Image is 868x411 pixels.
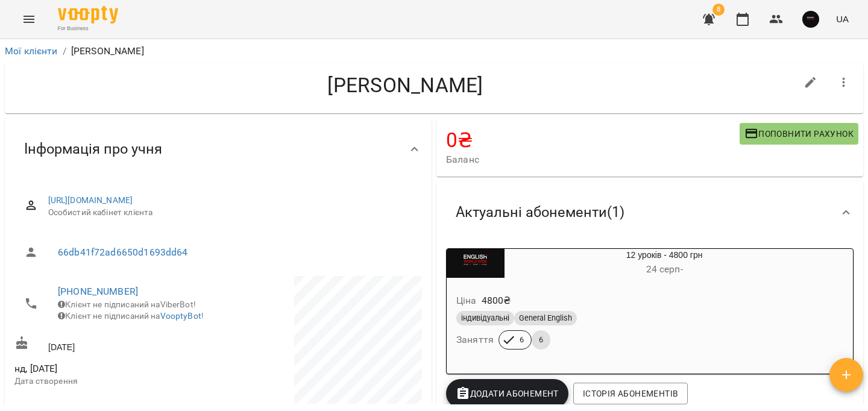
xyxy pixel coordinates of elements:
h4: 0 ₴ [446,128,740,152]
p: [PERSON_NAME] [71,44,144,58]
div: Актуальні абонементи(1) [436,181,863,243]
img: Voopty Logo [58,6,118,24]
button: 12 уроків - 4800 грн24 серп- Ціна4800₴індивідуальніGeneral EnglishЗаняття66 [447,249,824,364]
span: Актуальні абонементи ( 1 ) [456,203,624,222]
a: VooptyBot [160,311,201,321]
span: 24 серп - [646,263,683,275]
h6: Заняття [456,331,494,348]
button: Menu [14,5,43,34]
img: 5eed76f7bd5af536b626cea829a37ad3.jpg [802,11,819,28]
span: Баланс [446,152,740,167]
span: 8 [712,4,725,16]
a: [URL][DOMAIN_NAME] [48,195,133,205]
button: UA [831,8,854,30]
li: / [63,44,66,58]
span: General English [514,313,577,324]
button: Історія абонементів [573,383,688,404]
div: Інформація про учня [5,118,432,180]
nav: breadcrumb [5,44,863,58]
span: нд, [DATE] [14,362,216,376]
p: Дата створення [14,375,216,387]
a: [PHONE_NUMBER] [58,286,138,297]
p: 4800 ₴ [482,293,511,308]
span: Особистий кабінет клієнта [48,207,412,219]
span: Інформація про учня [24,140,162,158]
div: 12 уроків - 4800 грн [447,249,505,278]
span: 6 [512,334,531,345]
span: For Business [58,25,118,33]
span: Клієнт не підписаний на ! [58,311,204,321]
button: Поповнити рахунок [740,123,858,145]
span: Поповнити рахунок [744,127,854,141]
span: Клієнт не підписаний на ViberBot! [58,300,196,309]
span: Історія абонементів [583,386,678,401]
span: індивідуальні [456,313,514,324]
h6: Ціна [456,292,477,309]
h4: [PERSON_NAME] [14,73,796,98]
span: Додати Абонемент [456,386,559,401]
div: [DATE] [12,333,218,356]
a: Мої клієнти [5,45,58,57]
div: 12 уроків - 4800 грн [505,249,824,278]
a: 66db41f72ad6650d1693dd64 [58,246,188,258]
span: 6 [532,334,550,345]
button: Додати Абонемент [446,379,568,408]
span: UA [836,13,849,25]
